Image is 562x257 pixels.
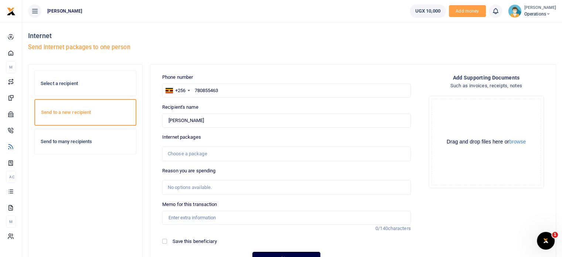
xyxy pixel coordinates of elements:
[388,226,411,231] span: characters
[41,81,130,87] h6: Select a recipient
[175,87,185,94] div: +256
[552,232,558,238] span: 1
[162,211,411,225] input: Enter extra information
[6,216,16,228] li: M
[509,139,526,144] button: browse
[6,61,16,73] li: M
[34,99,136,126] a: Send to a new recipient
[449,5,486,17] li: Toup your wallet
[537,232,555,250] iframe: Intercom live chat
[28,44,289,51] h5: Send internet packages to one person
[415,7,440,15] span: UGX 10,000
[162,104,198,111] label: Recipient's name
[41,109,130,115] h6: Send to a new recipient
[407,4,449,18] li: Wallet ballance
[524,5,556,11] small: [PERSON_NAME]
[450,82,522,90] h4: Such as invoices, receipts, notes
[28,32,289,40] h4: Internet
[375,226,388,231] span: 0/140
[429,96,544,188] div: File Uploader
[432,138,541,145] div: Drag and drop files here or
[7,7,16,16] img: logo-small
[6,171,16,183] li: Ac
[449,5,486,17] span: Add money
[168,150,400,158] div: Choose a package
[34,71,136,97] a: Select a recipient
[44,8,85,14] span: [PERSON_NAME]
[7,8,16,14] a: logo-small logo-large logo-large
[162,167,215,175] label: Reason you are spending
[453,74,520,82] h4: Add supporting Documents
[34,129,136,155] a: Send to many recipients
[162,133,201,141] label: Internet packages
[168,184,400,191] div: No options available.
[449,8,486,13] a: Add money
[410,4,446,18] a: UGX 10,000
[173,238,217,245] label: Save this beneficiary
[508,4,521,18] img: profile-user
[162,201,217,208] label: Memo for this transaction
[162,84,411,98] input: Enter phone number
[163,84,192,97] div: Uganda: +256
[524,11,556,17] span: Operations
[162,114,411,128] input: Loading name...
[508,4,556,18] a: profile-user [PERSON_NAME] Operations
[41,139,130,145] h6: Send to many recipients
[162,74,193,81] label: Phone number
